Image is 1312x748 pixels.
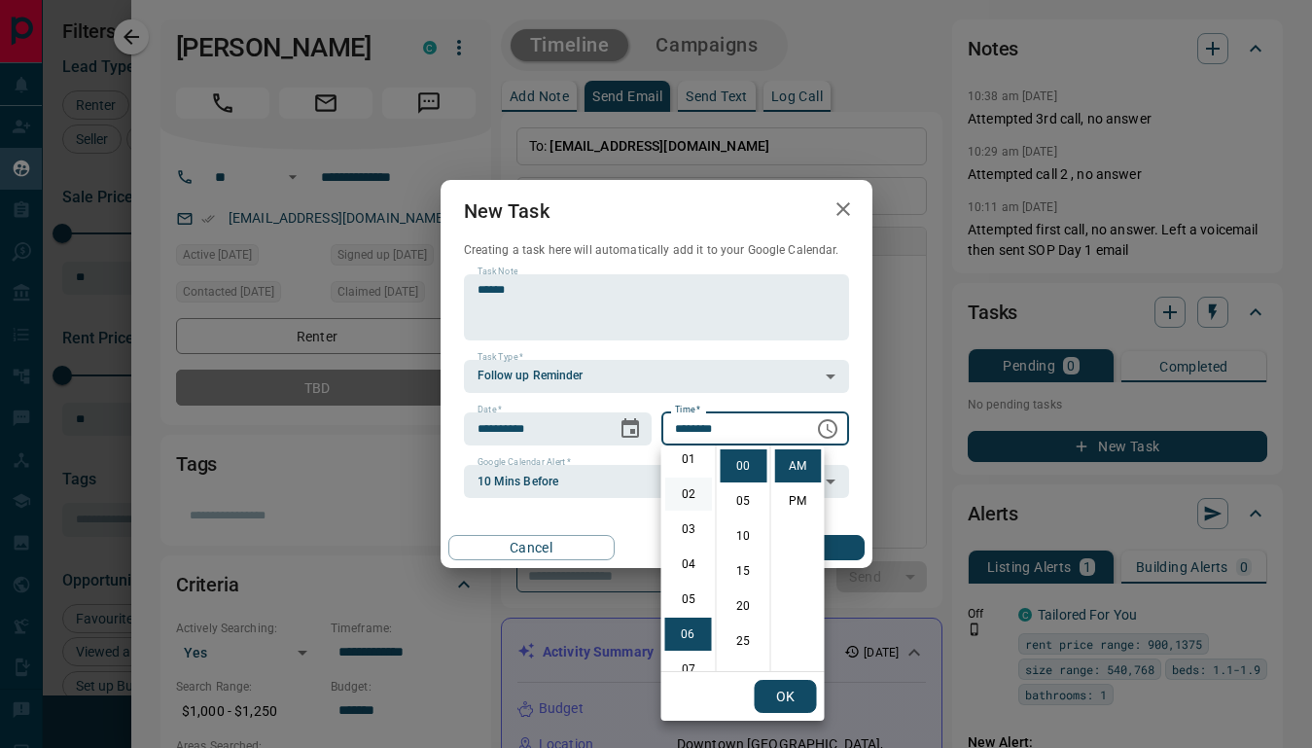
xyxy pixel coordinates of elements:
[675,404,700,416] label: Time
[464,465,849,498] div: 10 Mins Before
[464,360,849,393] div: Follow up Reminder
[808,410,847,448] button: Choose time, selected time is 6:00 AM
[441,180,573,242] h2: New Task
[755,680,817,713] button: OK
[721,484,767,517] li: 5 minutes
[661,445,716,671] ul: Select hours
[721,554,767,588] li: 15 minutes
[464,242,849,259] p: Creating a task here will automatically add it to your Google Calendar.
[478,456,571,469] label: Google Calendar Alert
[665,618,712,651] li: 6 hours
[665,548,712,581] li: 4 hours
[665,478,712,511] li: 2 hours
[665,443,712,476] li: 1 hours
[716,445,770,671] ul: Select minutes
[721,624,767,658] li: 25 minutes
[478,351,523,364] label: Task Type
[775,449,822,482] li: AM
[665,583,712,616] li: 5 hours
[665,653,712,686] li: 7 hours
[611,410,650,448] button: Choose date, selected date is Sep 13, 2025
[478,266,517,278] label: Task Note
[721,519,767,552] li: 10 minutes
[721,659,767,693] li: 30 minutes
[770,445,825,671] ul: Select meridiem
[775,484,822,517] li: PM
[721,449,767,482] li: 0 minutes
[478,404,502,416] label: Date
[721,589,767,623] li: 20 minutes
[665,513,712,546] li: 3 hours
[448,535,615,560] button: Cancel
